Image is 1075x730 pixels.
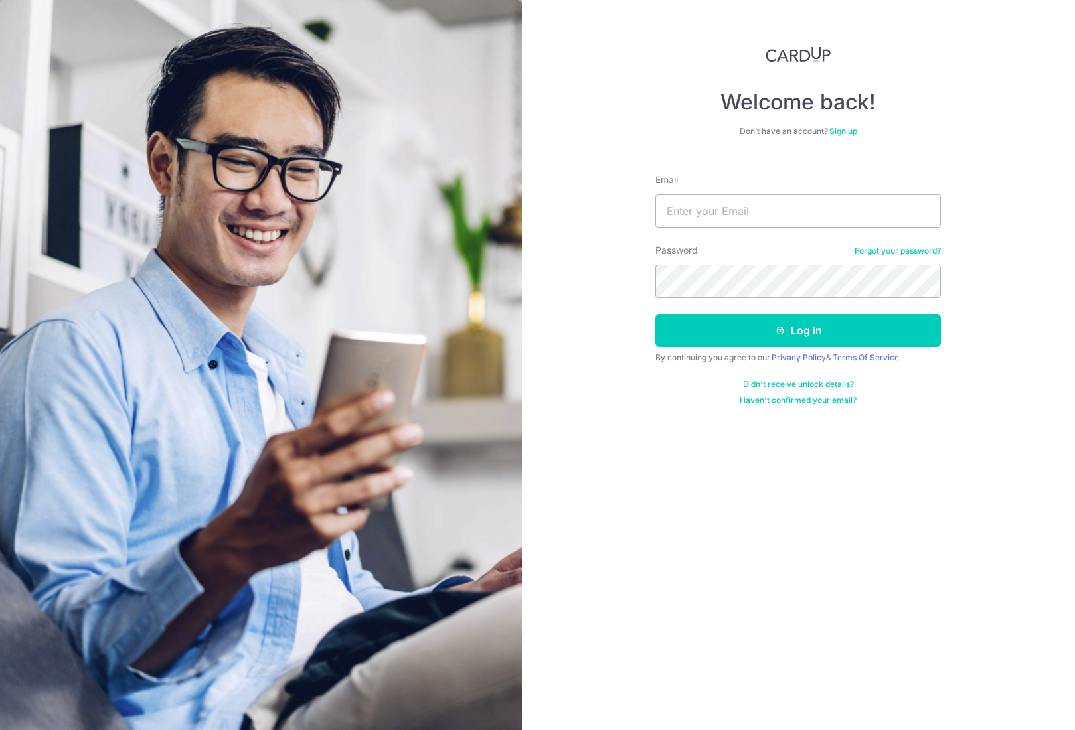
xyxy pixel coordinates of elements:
a: Terms Of Service [833,352,899,362]
label: Email [655,173,678,186]
a: Sign up [829,126,857,136]
a: Haven't confirmed your email? [740,395,857,405]
div: By continuing you agree to our & [655,352,941,363]
img: CardUp Logo [766,46,831,62]
h4: Welcome back! [655,89,941,115]
input: Enter your Email [655,194,941,228]
a: Didn't receive unlock details? [743,379,854,390]
button: Log in [655,314,941,347]
a: Privacy Policy [772,352,826,362]
a: Forgot your password? [855,246,941,256]
label: Password [655,244,698,257]
div: Don’t have an account? [655,126,941,137]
